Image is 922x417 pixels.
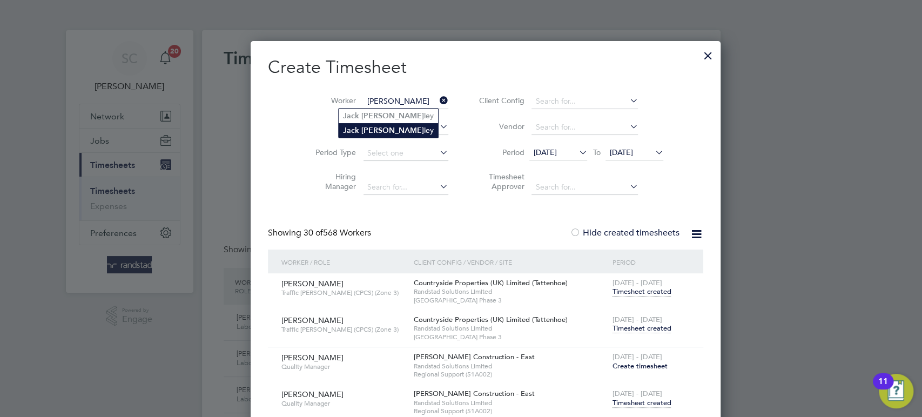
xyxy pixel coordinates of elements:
[281,325,406,334] span: Traffic [PERSON_NAME] (CPCS) (Zone 3)
[878,381,888,395] div: 11
[364,146,448,161] input: Select one
[612,278,662,287] span: [DATE] - [DATE]
[531,120,638,135] input: Search for...
[414,333,607,341] span: [GEOGRAPHIC_DATA] Phase 3
[307,147,356,157] label: Period Type
[281,399,406,408] span: Quality Manager
[361,111,424,120] b: [PERSON_NAME]
[279,250,411,274] div: Worker / Role
[414,352,535,361] span: [PERSON_NAME] Construction - East
[339,123,438,138] li: ley
[612,398,671,408] span: Timesheet created
[307,122,356,131] label: Site
[343,126,359,135] b: Jack
[307,96,356,105] label: Worker
[414,287,607,296] span: Randstad Solutions Limited
[612,361,667,371] span: Create timesheet
[612,324,671,333] span: Timesheet created
[475,147,524,157] label: Period
[281,279,344,288] span: [PERSON_NAME]
[364,180,448,195] input: Search for...
[281,315,344,325] span: [PERSON_NAME]
[414,324,607,333] span: Randstad Solutions Limited
[304,227,371,238] span: 568 Workers
[531,180,638,195] input: Search for...
[475,122,524,131] label: Vendor
[570,227,679,238] label: Hide created timesheets
[531,94,638,109] input: Search for...
[414,315,568,324] span: Countryside Properties (UK) Limited (Tattenhoe)
[364,94,448,109] input: Search for...
[414,407,607,415] span: Regional Support (51A002)
[612,352,662,361] span: [DATE] - [DATE]
[281,362,406,371] span: Quality Manager
[414,296,607,305] span: [GEOGRAPHIC_DATA] Phase 3
[612,315,662,324] span: [DATE] - [DATE]
[612,287,671,297] span: Timesheet created
[304,227,323,238] span: 30 of
[612,389,662,398] span: [DATE] - [DATE]
[411,250,609,274] div: Client Config / Vendor / Site
[414,399,607,407] span: Randstad Solutions Limited
[475,172,524,191] label: Timesheet Approver
[414,389,535,398] span: [PERSON_NAME] Construction - East
[281,288,406,297] span: Traffic [PERSON_NAME] (CPCS) (Zone 3)
[533,147,556,157] span: [DATE]
[414,362,607,371] span: Randstad Solutions Limited
[589,145,603,159] span: To
[414,370,607,379] span: Regional Support (51A002)
[307,172,356,191] label: Hiring Manager
[361,126,424,135] b: [PERSON_NAME]
[268,227,373,239] div: Showing
[475,96,524,105] label: Client Config
[414,278,568,287] span: Countryside Properties (UK) Limited (Tattenhoe)
[281,389,344,399] span: [PERSON_NAME]
[609,250,692,274] div: Period
[609,147,632,157] span: [DATE]
[281,353,344,362] span: [PERSON_NAME]
[879,374,913,408] button: Open Resource Center, 11 new notifications
[343,111,359,120] b: Jack
[339,109,438,123] li: ley
[268,56,703,79] h2: Create Timesheet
